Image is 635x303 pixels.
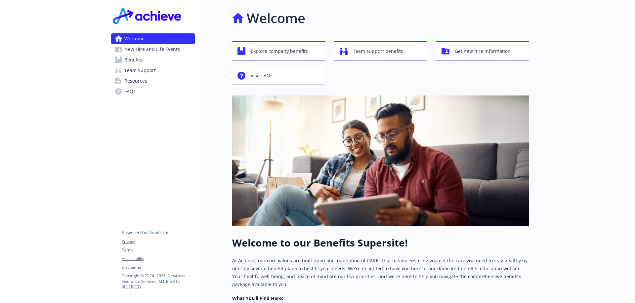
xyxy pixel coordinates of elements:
button: Explore company benefits [232,41,325,60]
span: Team Support [124,65,156,76]
p: Copyright © 2024 - 2025 , Newfront Insurance Services, ALL RIGHTS RESERVED [122,273,194,290]
span: FAQs [124,86,136,97]
h1: Welcome [247,8,305,28]
a: New Hire and Life Events [111,44,195,55]
span: Resources [124,76,147,86]
a: Welcome [111,33,195,44]
img: overview page banner [232,95,529,226]
a: Benefits [111,55,195,65]
a: Resources [111,76,195,86]
a: Terms [122,247,194,253]
span: Get new hire information [455,45,511,57]
p: At Achieve, our core values are built upon our foundation of CARE. That means ensuring you get th... [232,257,529,288]
a: FAQs [111,86,195,97]
span: New Hire and Life Events [124,44,180,55]
button: Get new hire information [436,41,529,60]
span: Visit FAQs [251,69,273,82]
button: Visit FAQs [232,66,325,85]
strong: What You’ll Find Here: [232,295,283,301]
a: Privacy [122,239,194,245]
a: Disclaimer [122,264,194,270]
h1: Welcome to our Benefits Supersite! [232,237,529,249]
a: Accessibility [122,256,194,262]
span: Welcome [124,33,145,44]
button: Team support benefits [334,41,427,60]
span: Benefits [124,55,142,65]
span: Explore company benefits [251,45,308,57]
span: Team support benefits [353,45,403,57]
a: Team Support [111,65,195,76]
